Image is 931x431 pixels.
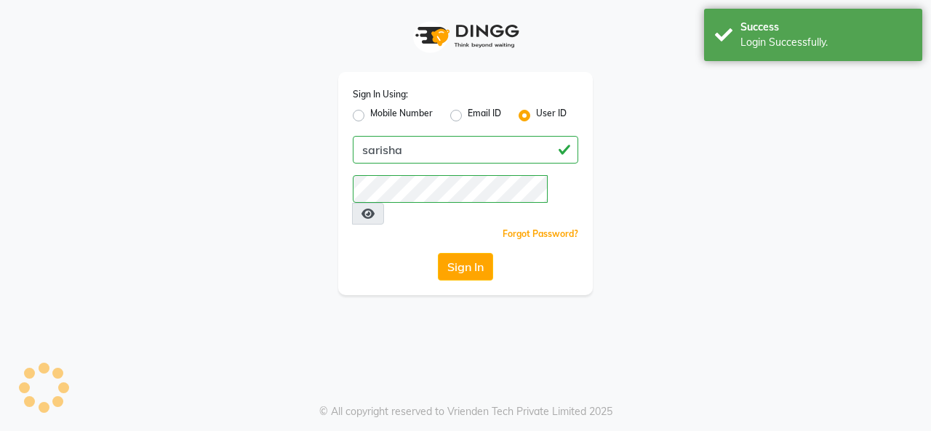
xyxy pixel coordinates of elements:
img: logo1.svg [407,15,524,57]
a: Forgot Password? [503,228,578,239]
div: Login Successfully. [740,35,911,50]
input: Username [353,175,548,203]
label: Sign In Using: [353,88,408,101]
button: Sign In [438,253,493,281]
label: User ID [536,107,567,124]
label: Mobile Number [370,107,433,124]
div: Success [740,20,911,35]
input: Username [353,136,578,164]
label: Email ID [468,107,501,124]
